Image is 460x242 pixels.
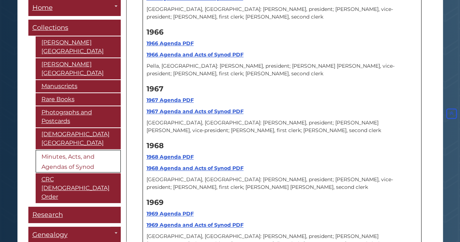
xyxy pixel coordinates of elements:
[147,84,163,93] strong: 1967
[147,222,244,228] a: 1969 Agenda and Acts of Synod PDF
[32,231,68,239] span: Genealogy
[147,210,194,217] a: 1969 Agenda PDF
[36,174,121,203] a: CRC [DEMOGRAPHIC_DATA] Order
[147,40,194,47] a: 1966 Agenda PDF
[147,176,417,191] p: [GEOGRAPHIC_DATA], [GEOGRAPHIC_DATA]: [PERSON_NAME], president; [PERSON_NAME], vice-president; [P...
[147,97,194,103] a: 1967 Agenda PDF
[147,28,164,36] strong: 1966
[147,154,194,160] a: 1968 Agenda PDF
[36,59,121,80] a: [PERSON_NAME][GEOGRAPHIC_DATA]
[147,119,417,134] p: [GEOGRAPHIC_DATA], [GEOGRAPHIC_DATA]: [PERSON_NAME], president; [PERSON_NAME] [PERSON_NAME], vice...
[36,107,121,128] a: Photographs and Postcards
[36,94,121,106] a: Rare Books
[32,211,63,219] span: Research
[147,108,244,115] a: 1967 Agenda and Acts of Synod PDF
[36,150,121,173] a: Minutes, Acts, and Agendas of Synod
[36,37,121,58] a: [PERSON_NAME][GEOGRAPHIC_DATA]
[147,51,244,58] a: 1966 Agenda and Acts of Synod PDF
[147,165,244,171] a: 1968 Agenda and Acts of Synod PDF
[28,207,121,223] a: Research
[36,80,121,93] a: Manuscripts
[28,20,121,36] a: Collections
[445,111,458,117] a: Back to Top
[32,24,68,32] span: Collections
[147,198,164,207] strong: 1969
[147,5,417,21] p: [GEOGRAPHIC_DATA], [GEOGRAPHIC_DATA]: [PERSON_NAME], president; [PERSON_NAME], vice-president; [P...
[147,141,164,150] strong: 1968
[147,62,417,78] p: Pella, [GEOGRAPHIC_DATA]: [PERSON_NAME], president; [PERSON_NAME] [PERSON_NAME], vice-president; ...
[36,128,121,150] a: [DEMOGRAPHIC_DATA][GEOGRAPHIC_DATA]
[32,4,53,12] span: Home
